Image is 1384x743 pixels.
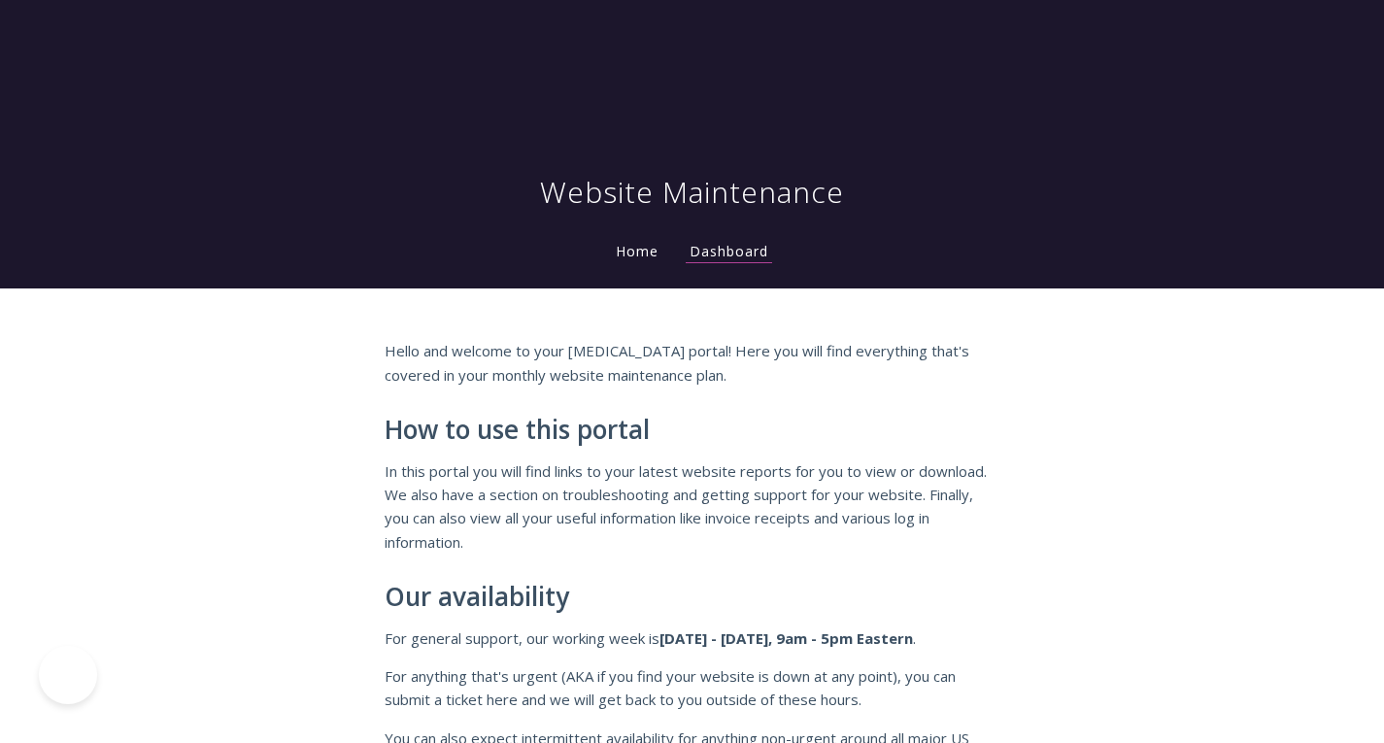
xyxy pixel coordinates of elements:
iframe: Toggle Customer Support [39,646,97,704]
a: Dashboard [686,242,772,263]
a: Home [612,242,662,260]
p: For general support, our working week is . [385,626,1000,650]
strong: [DATE] - [DATE], 9am - 5pm Eastern [659,628,913,648]
h2: How to use this portal [385,416,1000,445]
p: In this portal you will find links to your latest website reports for you to view or download. We... [385,459,1000,555]
p: Hello and welcome to your [MEDICAL_DATA] portal! Here you will find everything that's covered in ... [385,339,1000,387]
h1: Website Maintenance [540,173,844,212]
h2: Our availability [385,583,1000,612]
p: For anything that's urgent (AKA if you find your website is down at any point), you can submit a ... [385,664,1000,712]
